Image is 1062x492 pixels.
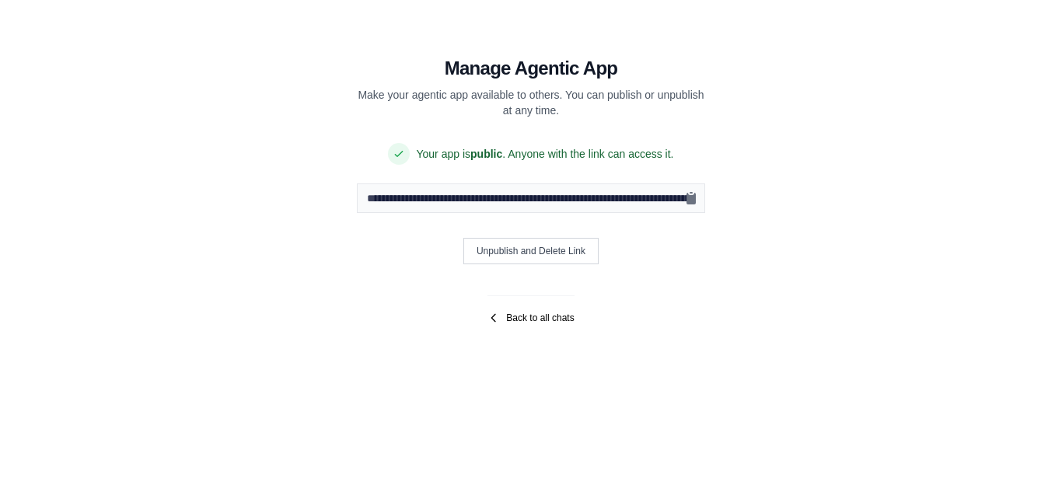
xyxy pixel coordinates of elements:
button: Copy public URL [683,190,699,206]
p: Make your agentic app available to others. You can publish or unpublish at any time. [357,87,705,118]
a: Back to all chats [487,312,574,324]
button: Unpublish and Delete Link [463,238,599,264]
h1: Manage Agentic App [445,56,618,81]
span: Your app is . Anyone with the link can access it. [416,146,673,162]
span: public [470,148,502,160]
